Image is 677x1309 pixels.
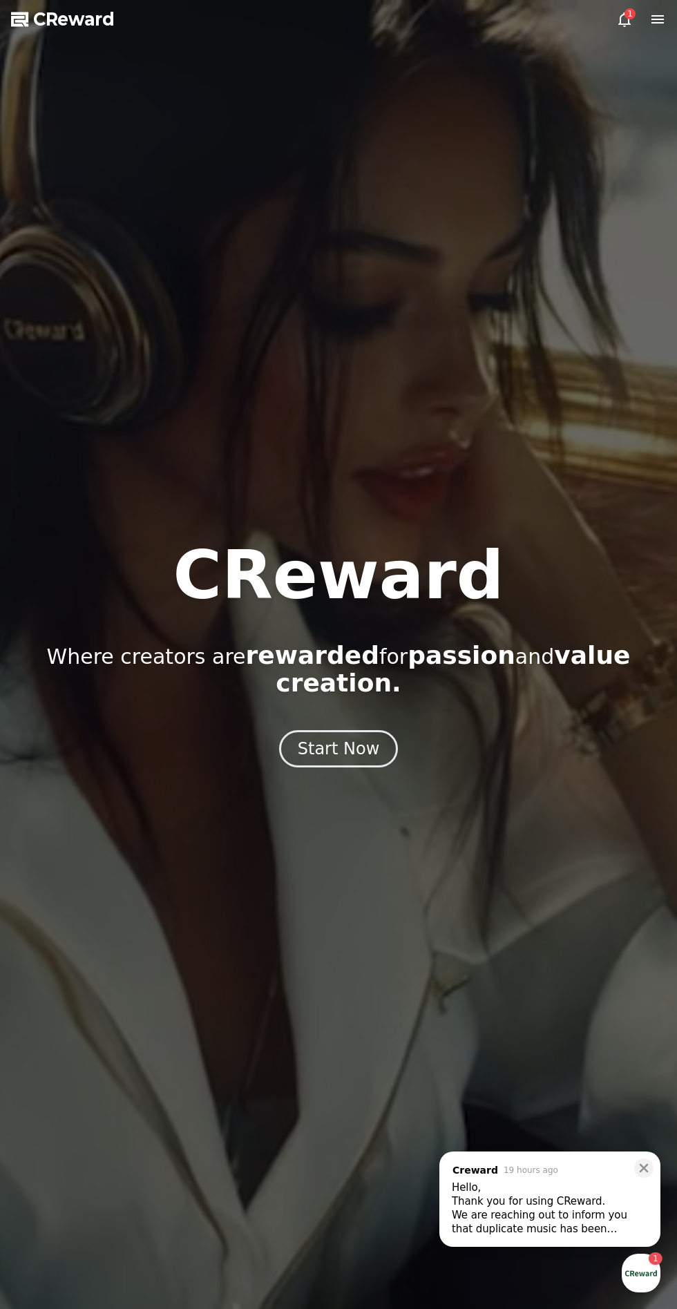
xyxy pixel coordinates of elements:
[616,11,633,28] a: 1
[408,641,515,669] span: passion
[115,459,155,470] span: Messages
[246,641,379,669] span: rewarded
[11,8,115,30] a: CReward
[204,459,238,470] span: Settings
[276,641,630,697] span: value creation.
[178,438,265,472] a: Settings
[624,8,636,19] div: 1
[279,730,399,767] button: Start Now
[4,438,91,472] a: Home
[279,744,399,757] a: Start Now
[140,437,145,448] span: 1
[298,738,380,760] div: Start Now
[33,8,115,30] span: CReward
[173,542,504,609] h1: CReward
[35,459,59,470] span: Home
[91,438,178,472] a: 1Messages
